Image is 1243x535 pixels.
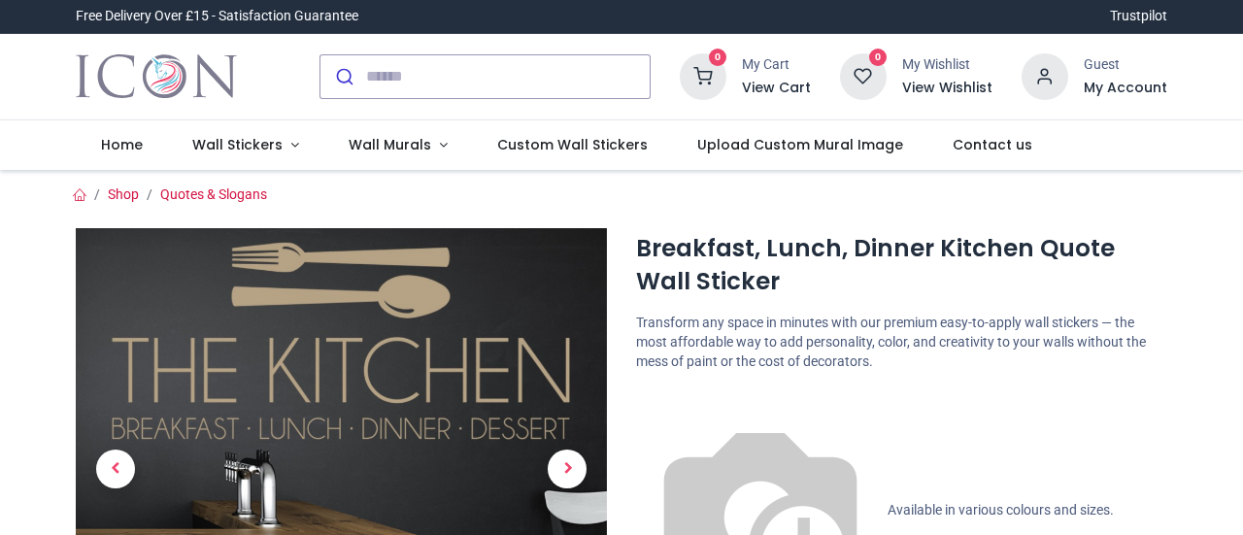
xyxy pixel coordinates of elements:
div: My Wishlist [902,55,992,75]
a: Shop [108,186,139,202]
div: Free Delivery Over £15 - Satisfaction Guarantee [76,7,358,26]
div: Guest [1084,55,1167,75]
p: Transform any space in minutes with our premium easy-to-apply wall stickers — the most affordable... [636,314,1167,371]
span: Previous [96,450,135,488]
span: Home [101,135,143,154]
a: Trustpilot [1110,7,1167,26]
button: Submit [320,55,366,98]
span: Contact us [953,135,1032,154]
sup: 0 [869,49,888,67]
a: Wall Stickers [168,120,324,171]
a: View Wishlist [902,79,992,98]
a: Wall Murals [323,120,472,171]
a: Logo of Icon Wall Stickers [76,50,236,104]
div: My Cart [742,55,811,75]
span: Wall Stickers [192,135,283,154]
img: Icon Wall Stickers [76,50,236,104]
span: Available in various colours and sizes. [888,502,1114,518]
sup: 0 [709,49,727,67]
span: Custom Wall Stickers [497,135,648,154]
h1: Breakfast, Lunch, Dinner Kitchen Quote Wall Sticker [636,232,1167,299]
span: Upload Custom Mural Image [697,135,903,154]
span: Wall Murals [349,135,431,154]
a: View Cart [742,79,811,98]
a: 0 [840,67,887,83]
a: Quotes & Slogans [160,186,267,202]
a: My Account [1084,79,1167,98]
a: 0 [680,67,726,83]
span: Next [548,450,587,488]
